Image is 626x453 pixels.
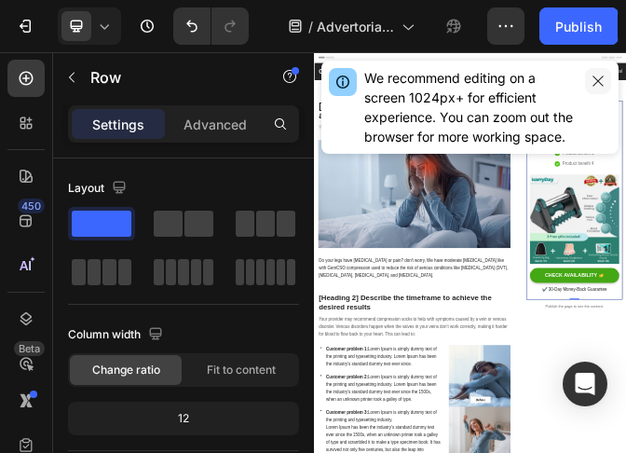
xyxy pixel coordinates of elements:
[14,341,45,356] div: Beta
[563,362,607,406] div: Open Intercom Messenger
[92,362,160,378] span: Change ratio
[207,362,276,378] span: Fit to content
[364,68,578,146] div: We recommend editing on a screen 1024px+ for efficient experience. You can zoom out the browser f...
[83,260,206,276] span: [PERSON_NAME]
[301,260,347,276] span: [DATE]
[16,255,210,282] p: Written by
[68,176,130,201] div: Layout
[539,7,618,45] button: Publish
[90,66,249,89] p: Row
[314,52,626,453] iframe: Design area
[173,7,249,45] div: Undo/Redo
[72,405,295,432] div: 12
[184,115,247,134] p: Advanced
[68,323,167,348] div: Column width
[92,115,144,134] p: Settings
[215,255,348,282] p: Published on
[308,17,313,36] span: /
[555,17,602,36] div: Publish
[18,199,45,213] div: 450
[317,17,394,36] span: Advertorial Page - [DATE] 17:48:49
[16,55,557,83] p: Gemadvertorial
